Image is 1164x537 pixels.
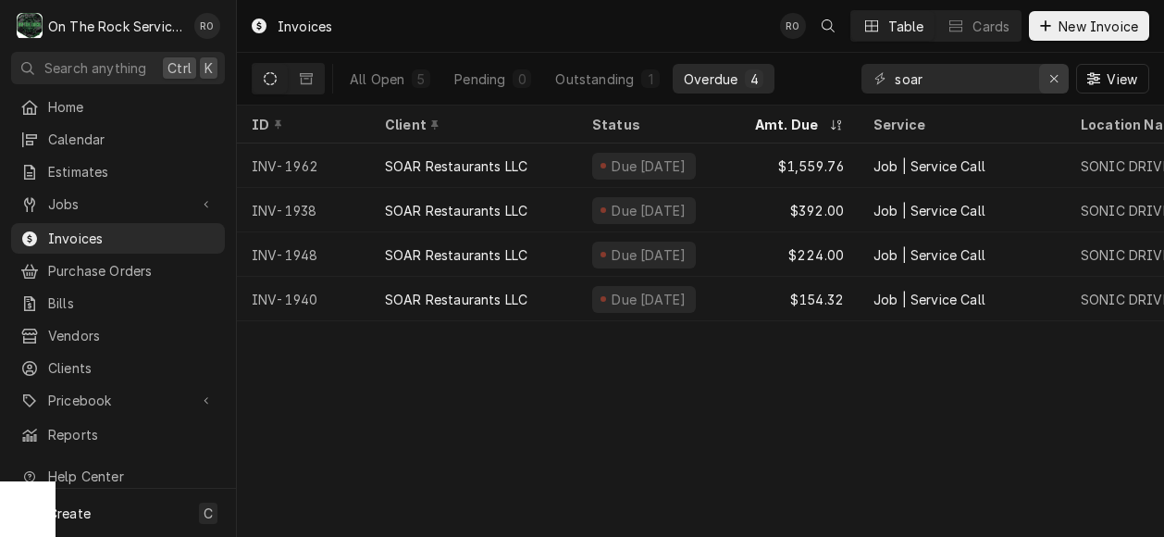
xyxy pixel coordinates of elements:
[11,92,225,122] a: Home
[895,64,1034,94] input: Keyword search
[873,201,985,220] div: Job | Service Call
[1029,11,1149,41] button: New Invoice
[749,69,760,89] div: 4
[888,17,924,36] div: Table
[11,124,225,155] a: Calendar
[48,326,216,345] span: Vendors
[873,156,985,176] div: Job | Service Call
[11,320,225,351] a: Vendors
[237,232,370,277] div: INV-1948
[48,194,188,214] span: Jobs
[48,391,188,410] span: Pricebook
[755,115,825,134] div: Amt. Due
[11,288,225,318] a: Bills
[48,229,216,248] span: Invoices
[385,245,527,265] div: SOAR Restaurants LLC
[11,156,225,187] a: Estimates
[645,69,656,89] div: 1
[11,223,225,254] a: Invoices
[48,130,216,149] span: Calendar
[1055,17,1142,36] span: New Invoice
[350,69,404,89] div: All Open
[385,201,527,220] div: SOAR Restaurants LLC
[385,156,527,176] div: SOAR Restaurants LLC
[873,290,985,309] div: Job | Service Call
[48,425,216,444] span: Reports
[48,358,216,378] span: Clients
[610,201,688,220] div: Due [DATE]
[48,162,216,181] span: Estimates
[972,17,1009,36] div: Cards
[813,11,843,41] button: Open search
[780,13,806,39] div: RO
[684,69,737,89] div: Overdue
[1103,69,1141,89] span: View
[11,256,225,286] a: Purchase Orders
[454,69,505,89] div: Pending
[873,245,985,265] div: Job | Service Call
[592,115,722,134] div: Status
[11,52,225,84] button: Search anythingCtrlK
[252,115,352,134] div: ID
[11,419,225,450] a: Reports
[385,115,559,134] div: Client
[44,58,146,78] span: Search anything
[11,189,225,219] a: Go to Jobs
[237,188,370,232] div: INV-1938
[873,115,1047,134] div: Service
[740,188,859,232] div: $392.00
[11,461,225,492] a: Go to Help Center
[610,156,688,176] div: Due [DATE]
[48,293,216,313] span: Bills
[1039,64,1069,94] button: Erase input
[48,97,216,117] span: Home
[385,290,527,309] div: SOAR Restaurants LLC
[194,13,220,39] div: RO
[237,277,370,321] div: INV-1940
[780,13,806,39] div: Rich Ortega's Avatar
[48,17,184,36] div: On The Rock Services
[237,144,370,188] div: INV-1962
[17,13,43,39] div: O
[48,506,91,521] span: Create
[194,13,220,39] div: Rich Ortega's Avatar
[17,13,43,39] div: On The Rock Services's Avatar
[11,353,225,383] a: Clients
[610,245,688,265] div: Due [DATE]
[516,69,527,89] div: 0
[48,467,214,486] span: Help Center
[740,144,859,188] div: $1,559.76
[610,290,688,309] div: Due [DATE]
[204,504,213,523] span: C
[740,232,859,277] div: $224.00
[555,69,634,89] div: Outstanding
[48,261,216,281] span: Purchase Orders
[204,58,213,78] span: K
[11,385,225,416] a: Go to Pricebook
[740,277,859,321] div: $154.32
[1076,64,1149,94] button: View
[167,58,192,78] span: Ctrl
[415,69,427,89] div: 5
